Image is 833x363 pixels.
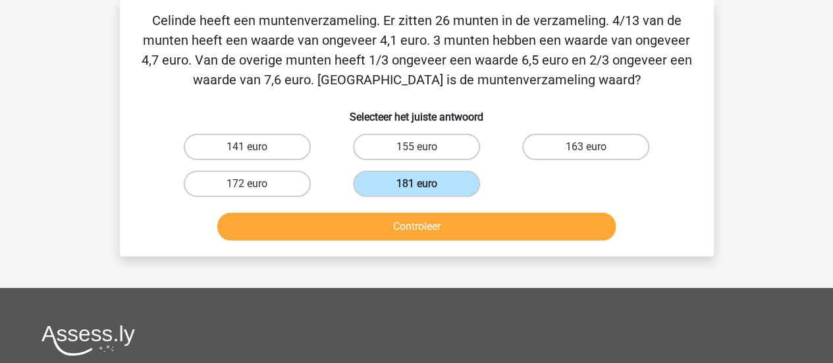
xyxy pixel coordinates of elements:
[217,213,616,240] button: Controleer
[141,100,693,123] h6: Selecteer het juiste antwoord
[184,171,311,197] label: 172 euro
[141,11,693,90] p: Celinde heeft een muntenverzameling. Er zitten 26 munten in de verzameling. 4/13 van de munten he...
[353,171,480,197] label: 181 euro
[353,134,480,160] label: 155 euro
[184,134,311,160] label: 141 euro
[41,325,135,356] img: Assessly logo
[522,134,649,160] label: 163 euro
